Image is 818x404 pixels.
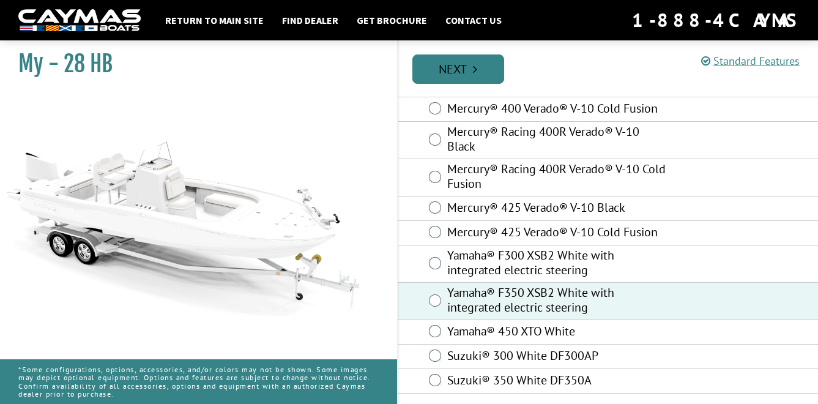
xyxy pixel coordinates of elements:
[18,9,141,32] img: white-logo-c9c8dbefe5ff5ceceb0f0178aa75bf4bb51f6bca0971e226c86eb53dfe498488.png
[632,7,800,34] div: 1-888-4CAYMAS
[447,200,670,218] label: Mercury® 425 Verado® V-10 Black
[701,54,800,68] a: Standard Features
[447,324,670,342] label: Yamaha® 450 XTO White
[447,162,670,194] label: Mercury® Racing 400R Verado® V-10 Cold Fusion
[447,285,670,318] label: Yamaha® F350 XSB2 White with integrated electric steering
[447,101,670,119] label: Mercury® 400 Verado® V-10 Cold Fusion
[159,12,270,28] a: Return to main site
[439,12,508,28] a: Contact Us
[18,50,366,78] h1: My - 28 HB
[447,248,670,280] label: Yamaha® F300 XSB2 White with integrated electric steering
[276,12,344,28] a: Find Dealer
[447,348,670,366] label: Suzuki® 300 White DF300AP
[412,54,504,84] a: Next
[447,225,670,242] label: Mercury® 425 Verado® V-10 Cold Fusion
[351,12,433,28] a: Get Brochure
[18,359,379,404] p: *Some configurations, options, accessories, and/or colors may not be shown. Some images may depic...
[447,373,670,391] label: Suzuki® 350 White DF350A
[447,124,670,157] label: Mercury® Racing 400R Verado® V-10 Black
